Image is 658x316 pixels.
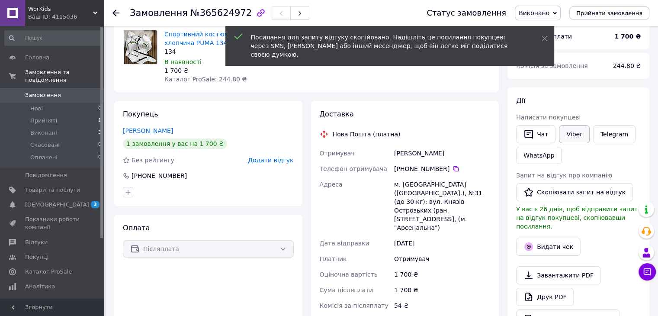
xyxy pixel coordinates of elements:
[320,271,378,278] span: Оціночна вартість
[320,287,373,293] span: Сума післяплати
[394,164,490,173] div: [PHONE_NUMBER]
[25,91,61,99] span: Замовлення
[320,165,387,172] span: Телефон отримувача
[25,186,80,194] span: Товари та послуги
[516,288,574,306] a: Друк PDF
[320,240,369,247] span: Дата відправки
[98,105,101,113] span: 0
[123,224,150,232] span: Оплата
[28,13,104,21] div: Ваш ID: 4115036
[593,125,636,143] a: Telegram
[130,8,188,18] span: Замовлення
[613,62,641,69] span: 244.80 ₴
[91,201,100,208] span: 3
[30,129,57,137] span: Виконані
[251,33,520,59] div: Посилання для запиту відгуку скопійовано. Надішліть це посилання покупцеві через SMS, [PERSON_NAM...
[124,30,157,64] img: Спортивний костюм для хлопчика PUMA 134
[112,9,119,17] div: Повернутися назад
[98,117,101,125] span: 1
[516,125,555,143] button: Чат
[25,253,48,261] span: Покупці
[123,139,227,149] div: 1 замовлення у вас на 1 700 ₴
[164,47,268,56] div: 134
[569,6,649,19] button: Прийняти замовлення
[559,125,589,143] a: Viber
[30,141,60,149] span: Скасовані
[519,10,549,16] span: Виконано
[331,130,403,139] div: Нова Пошта (платна)
[4,30,102,46] input: Пошук
[25,216,80,231] span: Показники роботи компанії
[30,105,43,113] span: Нові
[25,201,89,209] span: [DEMOGRAPHIC_DATA]
[123,110,158,118] span: Покупець
[392,145,492,161] div: [PERSON_NAME]
[392,177,492,235] div: м. [GEOGRAPHIC_DATA] ([GEOGRAPHIC_DATA].), №31 (до 30 кг): вул. Князів Острозьких (ран. [STREET_A...
[164,31,242,46] a: Спортивний костюм для хлопчика PUMA 134
[25,68,104,84] span: Замовлення та повідомлення
[392,251,492,267] div: Отримувач
[25,268,72,276] span: Каталог ProSale
[320,150,355,157] span: Отримувач
[30,117,57,125] span: Прийняті
[392,298,492,313] div: 54 ₴
[98,129,101,137] span: 3
[392,267,492,282] div: 1 700 ₴
[164,66,268,75] div: 1 700 ₴
[516,266,601,284] a: Завантажити PDF
[614,33,641,40] b: 1 700 ₴
[516,62,588,69] span: Комісія за замовлення
[320,181,343,188] span: Адреса
[25,54,49,61] span: Головна
[516,238,581,256] button: Видати чек
[639,263,656,281] button: Чат з покупцем
[164,76,247,83] span: Каталог ProSale: 244.80 ₴
[25,239,48,246] span: Відгуки
[164,58,202,65] span: В наявності
[516,206,638,230] span: У вас є 26 днів, щоб відправити запит на відгук покупцеві, скопіювавши посилання.
[392,282,492,298] div: 1 700 ₴
[28,5,93,13] span: WorKids
[98,141,101,149] span: 0
[131,171,188,180] div: [PHONE_NUMBER]
[516,172,612,179] span: Запит на відгук про компанію
[320,110,354,118] span: Доставка
[132,157,174,164] span: Без рейтингу
[320,255,347,262] span: Платник
[98,154,101,161] span: 0
[576,10,642,16] span: Прийняти замовлення
[25,283,55,290] span: Аналітика
[190,8,252,18] span: №365624972
[320,302,388,309] span: Комісія за післяплату
[123,127,173,134] a: [PERSON_NAME]
[25,297,80,313] span: Управління сайтом
[25,171,67,179] span: Повідомлення
[392,235,492,251] div: [DATE]
[516,97,525,105] span: Дії
[248,157,293,164] span: Додати відгук
[516,114,581,121] span: Написати покупцеві
[427,9,506,17] div: Статус замовлення
[516,147,562,164] a: WhatsApp
[516,183,633,201] button: Скопіювати запит на відгук
[30,154,58,161] span: Оплачені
